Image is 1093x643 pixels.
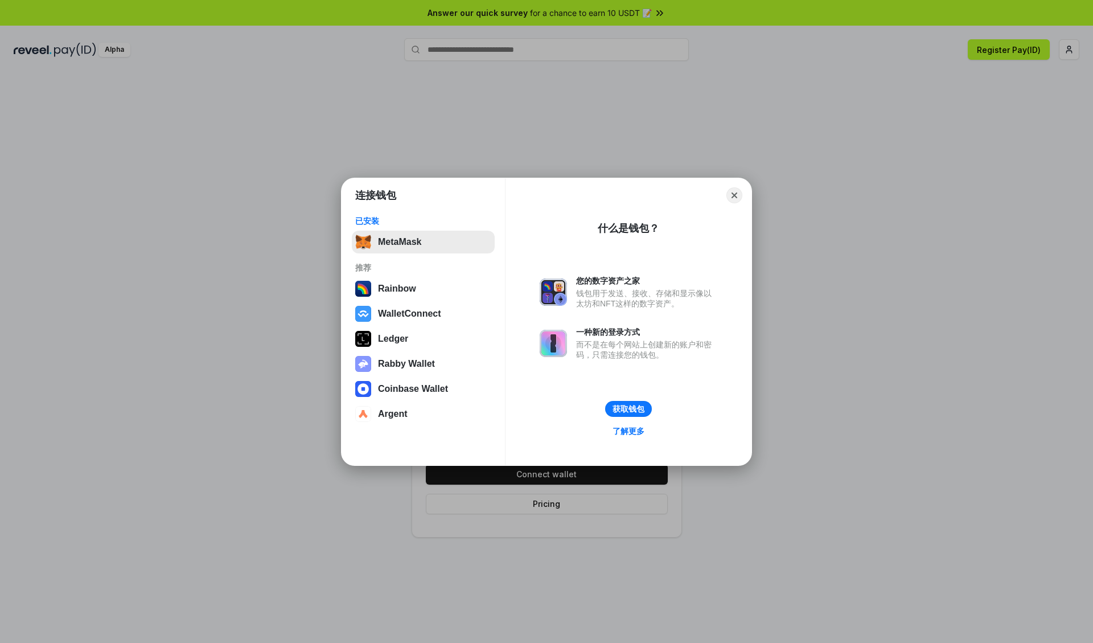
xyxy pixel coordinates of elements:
[378,409,408,419] div: Argent
[355,306,371,322] img: svg+xml,%3Csvg%20width%3D%2228%22%20height%3D%2228%22%20viewBox%3D%220%200%2028%2028%22%20fill%3D...
[355,356,371,372] img: svg+xml,%3Csvg%20xmlns%3D%22http%3A%2F%2Fwww.w3.org%2F2000%2Fsvg%22%20fill%3D%22none%22%20viewBox...
[352,302,495,325] button: WalletConnect
[378,237,421,247] div: MetaMask
[352,353,495,375] button: Rabby Wallet
[576,288,717,309] div: 钱包用于发送、接收、存储和显示像以太坊和NFT这样的数字资产。
[352,277,495,300] button: Rainbow
[598,222,659,235] div: 什么是钱包？
[378,309,441,319] div: WalletConnect
[378,334,408,344] div: Ledger
[605,401,652,417] button: 获取钱包
[352,327,495,350] button: Ledger
[355,234,371,250] img: svg+xml,%3Csvg%20fill%3D%22none%22%20height%3D%2233%22%20viewBox%3D%220%200%2035%2033%22%20width%...
[352,231,495,253] button: MetaMask
[576,276,717,286] div: 您的数字资产之家
[352,403,495,425] button: Argent
[378,359,435,369] div: Rabby Wallet
[355,189,396,202] h1: 连接钱包
[540,279,567,306] img: svg+xml,%3Csvg%20xmlns%3D%22http%3A%2F%2Fwww.w3.org%2F2000%2Fsvg%22%20fill%3D%22none%22%20viewBox...
[355,381,371,397] img: svg+xml,%3Csvg%20width%3D%2228%22%20height%3D%2228%22%20viewBox%3D%220%200%2028%2028%22%20fill%3D...
[576,339,717,360] div: 而不是在每个网站上创建新的账户和密码，只需连接您的钱包。
[540,330,567,357] img: svg+xml,%3Csvg%20xmlns%3D%22http%3A%2F%2Fwww.w3.org%2F2000%2Fsvg%22%20fill%3D%22none%22%20viewBox...
[726,187,742,203] button: Close
[378,384,448,394] div: Coinbase Wallet
[613,426,644,436] div: 了解更多
[576,327,717,337] div: 一种新的登录方式
[355,406,371,422] img: svg+xml,%3Csvg%20width%3D%2228%22%20height%3D%2228%22%20viewBox%3D%220%200%2028%2028%22%20fill%3D...
[355,331,371,347] img: svg+xml,%3Csvg%20xmlns%3D%22http%3A%2F%2Fwww.w3.org%2F2000%2Fsvg%22%20width%3D%2228%22%20height%3...
[355,281,371,297] img: svg+xml,%3Csvg%20width%3D%22120%22%20height%3D%22120%22%20viewBox%3D%220%200%20120%20120%22%20fil...
[355,216,491,226] div: 已安装
[606,424,651,439] a: 了解更多
[355,263,491,273] div: 推荐
[613,404,644,414] div: 获取钱包
[378,284,416,294] div: Rainbow
[352,378,495,400] button: Coinbase Wallet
